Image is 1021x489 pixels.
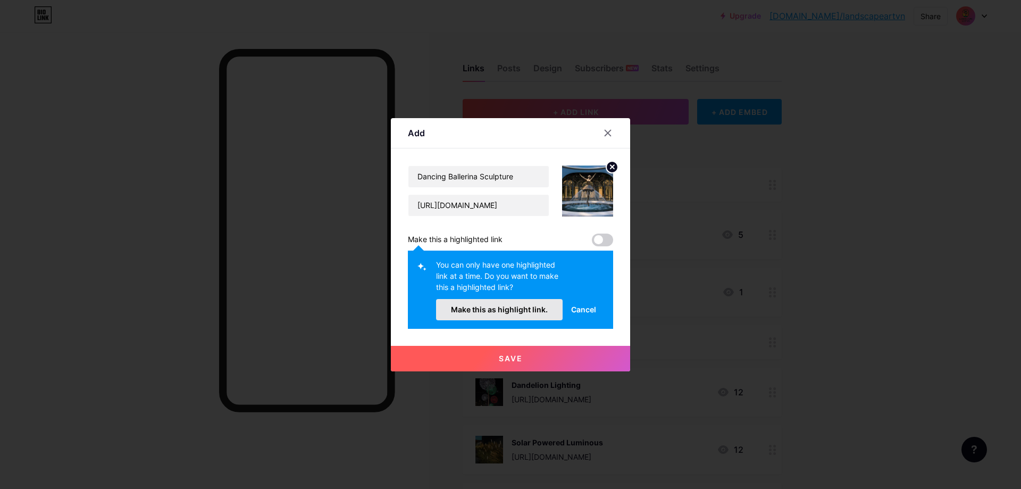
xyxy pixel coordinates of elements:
div: Add [408,127,425,139]
span: Cancel [571,304,596,315]
input: Title [408,166,549,187]
button: Cancel [563,299,605,320]
span: Save [499,354,523,363]
div: Make this a highlighted link [408,234,503,246]
span: Make this as highlight link. [451,305,548,314]
button: Make this as highlight link. [436,299,563,320]
button: Save [391,346,630,371]
img: link_thumbnail [562,165,613,217]
input: URL [408,195,549,216]
div: You can only have one highlighted link at a time. Do you want to make this a highlighted link? [436,259,563,299]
